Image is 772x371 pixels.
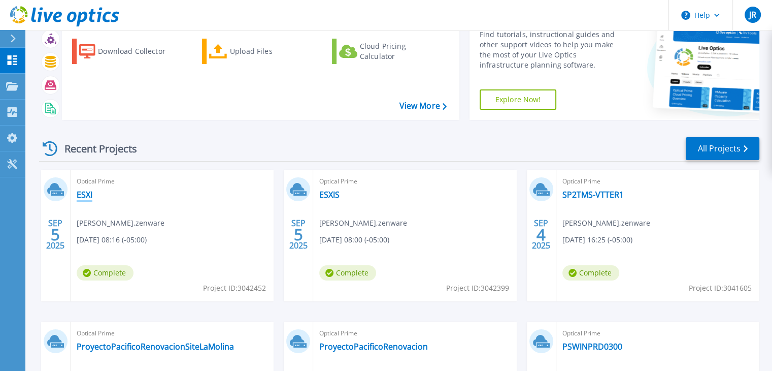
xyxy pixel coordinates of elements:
[531,216,551,253] div: SEP 2025
[686,137,759,160] a: All Projects
[202,39,315,64] a: Upload Files
[536,230,546,239] span: 4
[319,218,407,229] span: [PERSON_NAME] , zenware
[562,265,619,281] span: Complete
[480,89,557,110] a: Explore Now!
[480,29,625,70] div: Find tutorials, instructional guides and other support videos to help you make the most of your L...
[562,176,753,187] span: Optical Prime
[77,265,133,281] span: Complete
[319,342,428,352] a: ProyectoPacificoRenovacion
[230,41,311,61] div: Upload Files
[77,176,267,187] span: Optical Prime
[562,328,753,339] span: Optical Prime
[289,216,308,253] div: SEP 2025
[332,39,445,64] a: Cloud Pricing Calculator
[562,234,632,245] span: [DATE] 16:25 (-05:00)
[77,234,147,245] span: [DATE] 08:16 (-05:00)
[46,216,65,253] div: SEP 2025
[77,190,92,200] a: ESXI
[446,283,509,294] span: Project ID: 3042399
[689,283,752,294] span: Project ID: 3041605
[319,265,376,281] span: Complete
[319,234,389,245] span: [DATE] 08:00 (-05:00)
[399,101,446,111] a: View More
[319,176,510,187] span: Optical Prime
[319,328,510,339] span: Optical Prime
[319,190,340,200] a: ESXIS
[562,218,650,229] span: [PERSON_NAME] , zenware
[562,342,622,352] a: PSWINPRD0300
[360,41,441,61] div: Cloud Pricing Calculator
[203,283,266,294] span: Project ID: 3042452
[72,39,185,64] a: Download Collector
[51,230,60,239] span: 5
[77,218,164,229] span: [PERSON_NAME] , zenware
[749,11,756,19] span: JR
[562,190,624,200] a: SP2TMS-VTTER1
[294,230,303,239] span: 5
[77,328,267,339] span: Optical Prime
[77,342,234,352] a: ProyectoPacificoRenovacionSiteLaMolina
[39,136,151,161] div: Recent Projects
[98,41,179,61] div: Download Collector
